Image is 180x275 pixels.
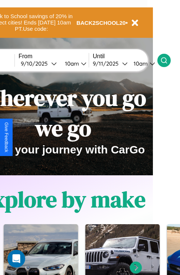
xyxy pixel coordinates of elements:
div: Give Feedback [4,122,9,152]
iframe: Intercom live chat [7,250,25,268]
label: From [19,53,89,60]
button: 10am [59,60,89,67]
div: 10am [130,60,150,67]
div: 10am [61,60,81,67]
div: 9 / 11 / 2025 [93,60,122,67]
button: 10am [128,60,157,67]
button: 9/10/2025 [19,60,59,67]
label: Until [93,53,157,60]
div: 9 / 10 / 2025 [21,60,51,67]
b: BACK2SCHOOL20 [76,20,126,26]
